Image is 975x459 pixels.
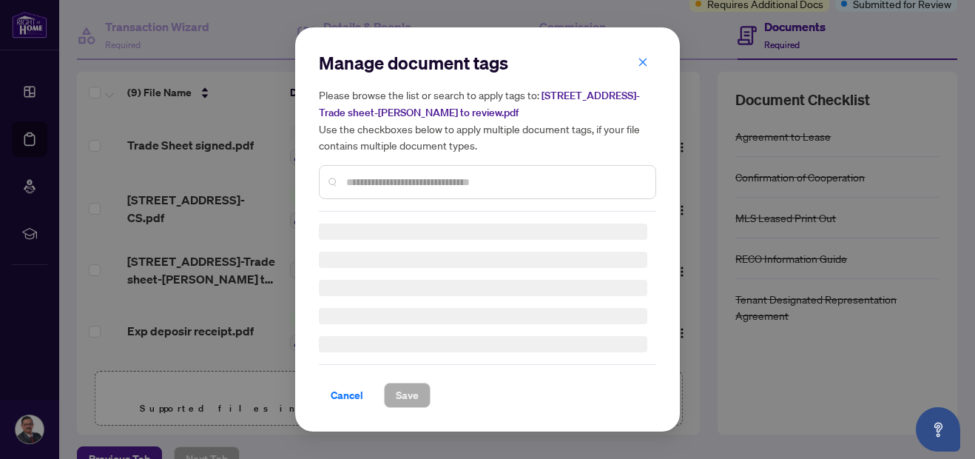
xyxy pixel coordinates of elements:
[319,51,656,75] h2: Manage document tags
[319,87,656,153] h5: Please browse the list or search to apply tags to: Use the checkboxes below to apply multiple doc...
[319,383,375,408] button: Cancel
[638,57,648,67] span: close
[916,407,960,452] button: Open asap
[384,383,431,408] button: Save
[331,383,363,407] span: Cancel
